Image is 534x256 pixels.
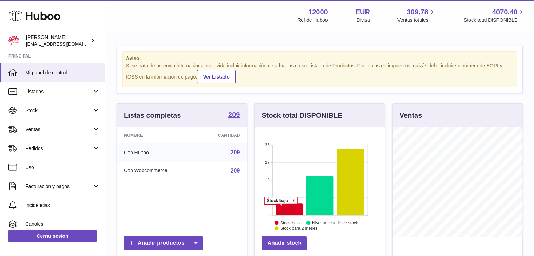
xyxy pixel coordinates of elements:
[25,183,92,190] span: Facturación y pagos
[293,198,296,203] tspan: 6
[464,7,526,23] a: 4070,40 Stock total DISPONIBLE
[265,160,270,164] text: 27
[25,107,92,114] span: Stock
[492,7,517,17] span: 4070,40
[268,213,270,217] text: 0
[228,111,240,120] a: 209
[231,168,240,174] a: 209
[124,111,181,120] h3: Listas completas
[25,202,100,209] span: Incidencias
[197,127,247,143] th: Cantidad
[407,7,428,17] span: 309,78
[117,162,197,180] td: Con Woocommerce
[297,17,328,23] div: Ref de Huboo
[26,41,103,47] span: [EMAIL_ADDRESS][DOMAIN_NAME]
[126,62,513,83] div: Si se trata de un envío internacional no olvide incluir información de aduanas en su Listado de P...
[464,17,526,23] span: Stock total DISPONIBLE
[265,143,270,147] text: 36
[8,230,97,242] a: Cerrar sesión
[231,149,240,155] a: 209
[268,195,270,200] text: 9
[400,111,422,120] h3: Ventas
[312,220,358,225] text: Nivel adecuado de stock
[25,126,92,133] span: Ventas
[357,17,370,23] div: Divisa
[308,7,328,17] strong: 12000
[397,7,436,23] a: 309,78 Ventas totales
[8,35,19,46] img: mar@ensuelofirme.com
[280,220,300,225] text: Stock bajo
[25,221,100,228] span: Canales
[262,236,307,250] a: Añadir stock
[197,70,235,83] a: Ver Listado
[355,7,370,17] strong: EUR
[25,69,100,76] span: Mi panel de control
[262,111,342,120] h3: Stock total DISPONIBLE
[228,111,240,118] strong: 209
[124,236,203,250] a: Añadir productos
[265,178,270,182] text: 18
[117,127,197,143] th: Nombre
[280,226,317,231] text: Stock para 2 meses
[26,34,89,47] div: [PERSON_NAME]
[126,55,513,62] strong: Aviso
[117,143,197,162] td: Con Huboo
[25,88,92,95] span: Listados
[397,17,436,23] span: Ventas totales
[25,145,92,152] span: Pedidos
[267,198,288,203] tspan: Stock bajo
[25,164,100,171] span: Uso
